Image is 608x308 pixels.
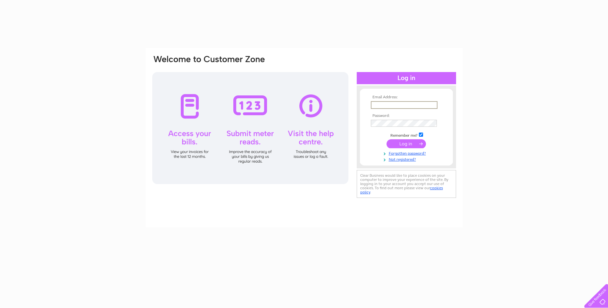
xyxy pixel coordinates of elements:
[369,114,444,118] th: Password:
[357,170,456,198] div: Clear Business would like to place cookies on your computer to improve your experience of the sit...
[360,186,443,194] a: cookies policy
[371,150,444,156] a: Forgotten password?
[369,95,444,100] th: Email Address:
[387,139,426,148] input: Submit
[369,132,444,138] td: Remember me?
[371,156,444,162] a: Not registered?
